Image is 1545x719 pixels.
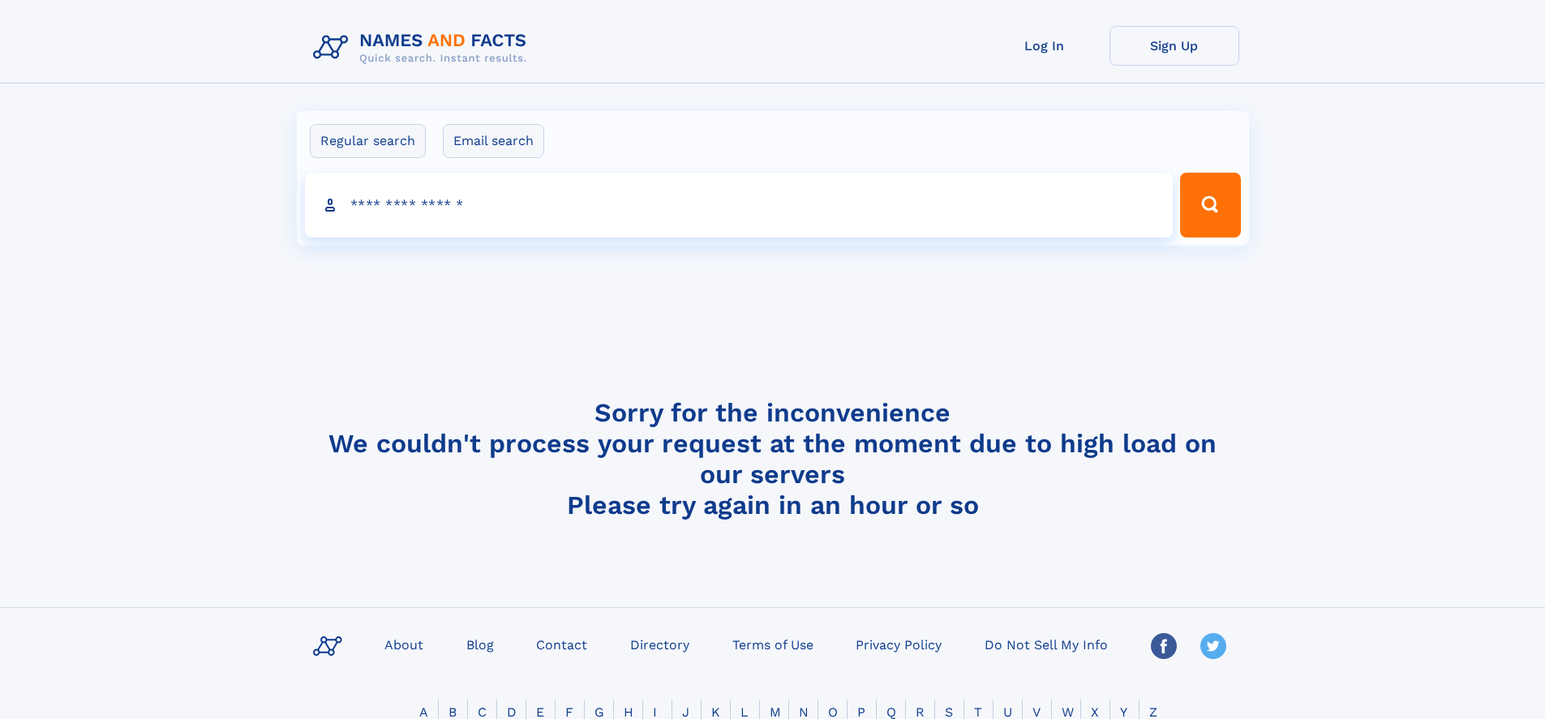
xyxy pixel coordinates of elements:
button: Search Button [1180,173,1240,238]
label: Email search [443,124,544,158]
a: Log In [980,26,1109,66]
img: Twitter [1200,633,1226,659]
a: Do Not Sell My Info [978,632,1114,656]
a: Contact [530,632,594,656]
label: Regular search [310,124,426,158]
a: Directory [624,632,696,656]
h4: Sorry for the inconvenience We couldn't process your request at the moment due to high load on ou... [307,397,1239,520]
img: Logo Names and Facts [307,26,540,70]
a: Privacy Policy [849,632,948,656]
a: About [378,632,430,656]
a: Terms of Use [726,632,820,656]
input: search input [305,173,1174,238]
a: Sign Up [1109,26,1239,66]
a: Blog [460,632,500,656]
img: Facebook [1151,633,1177,659]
